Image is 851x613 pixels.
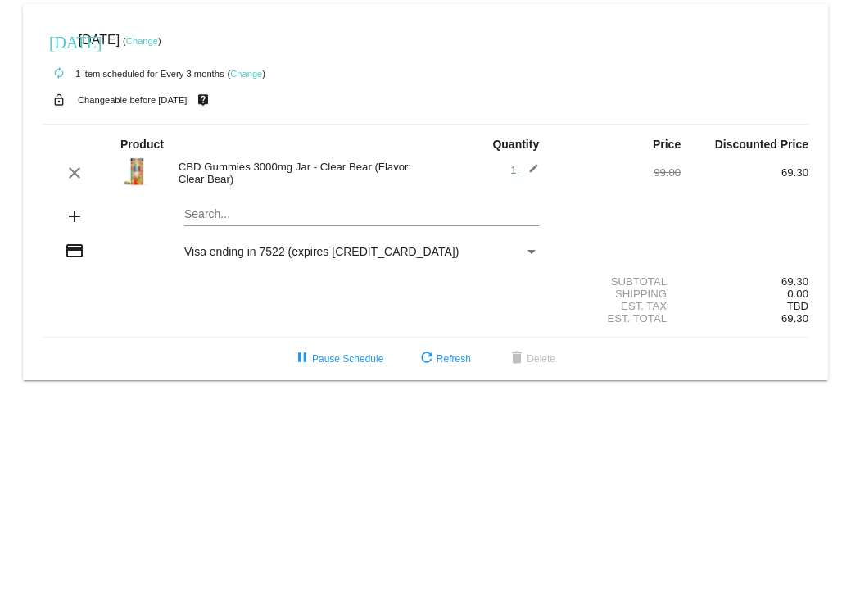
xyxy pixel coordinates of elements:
[184,245,459,258] span: Visa ending in 7522 (expires [CREDIT_CARD_DATA])
[553,275,681,288] div: Subtotal
[78,95,188,105] small: Changeable before [DATE]
[65,241,84,261] mat-icon: credit_card
[43,69,224,79] small: 1 item scheduled for Every 3 months
[787,288,808,300] span: 0.00
[553,288,681,300] div: Shipping
[49,31,69,51] mat-icon: [DATE]
[492,138,539,151] strong: Quantity
[123,36,161,46] small: ( )
[507,353,555,365] span: Delete
[553,166,681,179] div: 99.00
[227,69,265,79] small: ( )
[279,344,396,374] button: Pause Schedule
[292,349,312,369] mat-icon: pause
[404,344,484,374] button: Refresh
[49,64,69,84] mat-icon: autorenew
[519,163,539,183] mat-icon: edit
[653,138,681,151] strong: Price
[715,138,808,151] strong: Discounted Price
[787,300,808,312] span: TBD
[193,89,213,111] mat-icon: live_help
[507,349,527,369] mat-icon: delete
[65,163,84,183] mat-icon: clear
[49,89,69,111] mat-icon: lock_open
[681,275,808,288] div: 69.30
[553,300,681,312] div: Est. Tax
[681,166,808,179] div: 69.30
[230,69,262,79] a: Change
[553,312,681,325] div: Est. Total
[120,138,164,151] strong: Product
[126,36,158,46] a: Change
[417,353,471,365] span: Refresh
[170,161,426,185] div: CBD Gummies 3000mg Jar - Clear Bear (Flavor: Clear Bear)
[120,155,153,188] img: Clear-Bears-3000.jpg
[292,353,383,365] span: Pause Schedule
[417,349,437,369] mat-icon: refresh
[510,164,539,176] span: 1
[184,245,539,258] mat-select: Payment Method
[781,312,808,325] span: 69.30
[184,208,539,221] input: Search...
[65,207,84,226] mat-icon: add
[494,344,568,374] button: Delete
